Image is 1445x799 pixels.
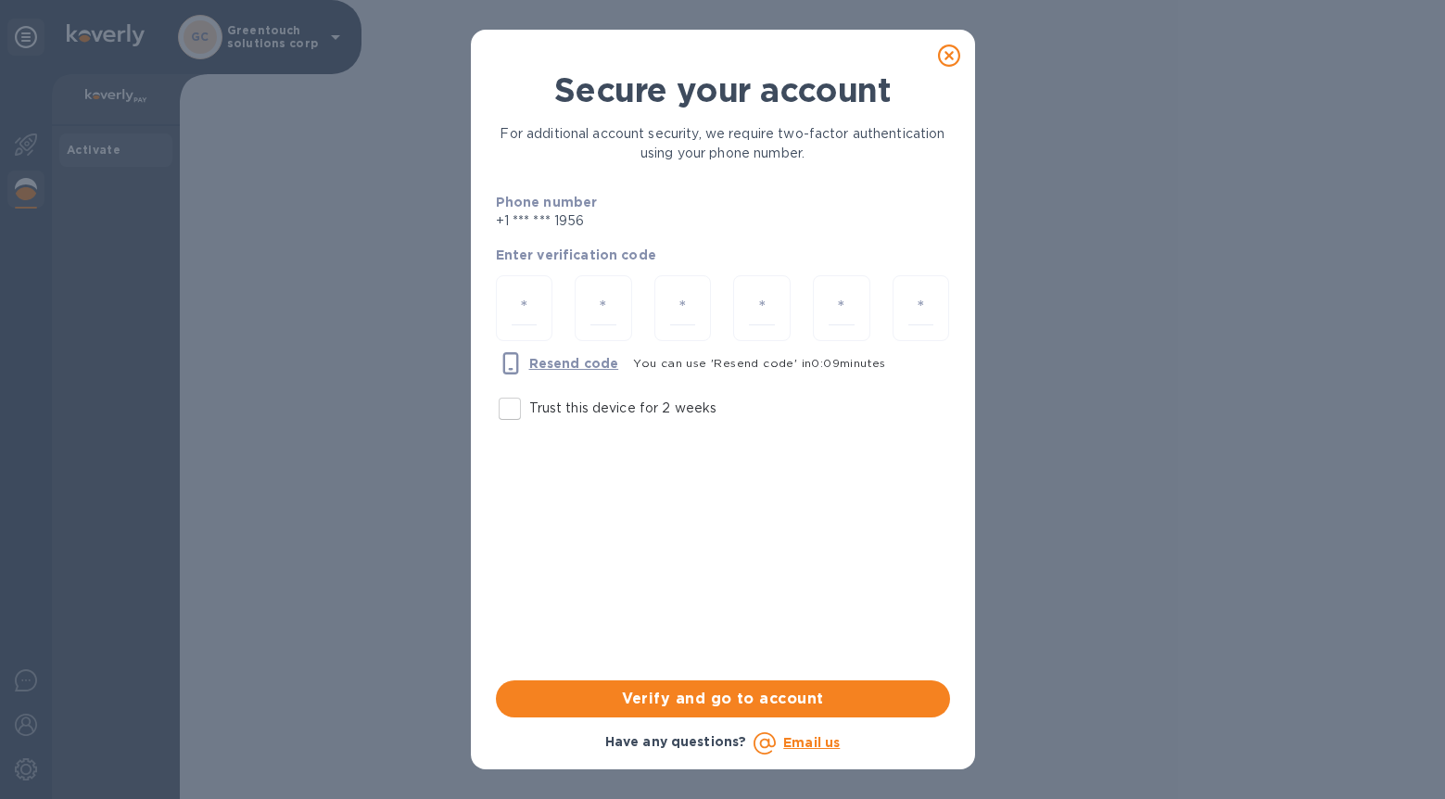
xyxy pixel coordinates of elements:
[496,195,598,209] b: Phone number
[605,734,747,749] b: Have any questions?
[529,356,619,371] u: Resend code
[633,356,886,370] span: You can use 'Resend code' in 0 : 09 minutes
[496,246,950,264] p: Enter verification code
[529,399,717,418] p: Trust this device for 2 weeks
[496,70,950,109] h1: Secure your account
[496,680,950,717] button: Verify and go to account
[496,124,950,163] p: For additional account security, we require two-factor authentication using your phone number.
[511,688,935,710] span: Verify and go to account
[783,735,840,750] a: Email us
